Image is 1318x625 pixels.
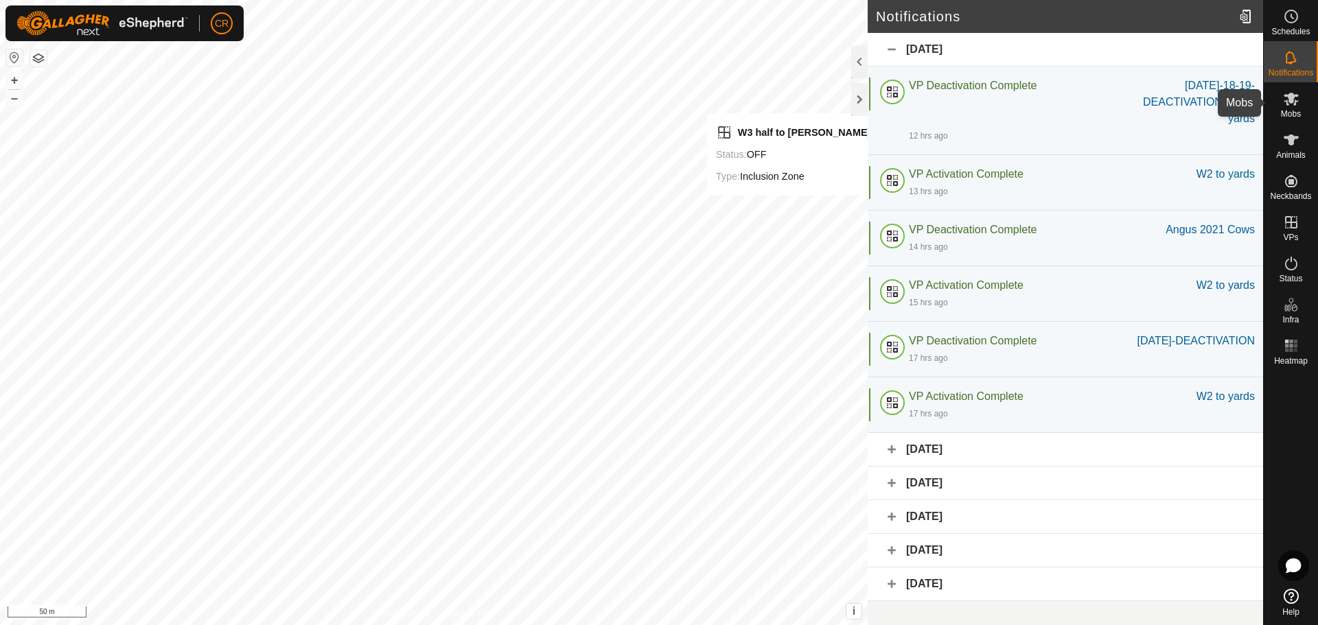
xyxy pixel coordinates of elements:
[30,50,47,67] button: Map Layers
[909,408,948,420] div: 17 hrs ago
[1196,277,1255,294] div: W2 to yards
[1196,166,1255,182] div: W2 to yards
[1283,233,1298,241] span: VPs
[868,500,1263,534] div: [DATE]
[448,607,488,620] a: Contact Us
[909,296,948,309] div: 15 hrs ago
[6,72,23,89] button: +
[215,16,229,31] span: CR
[868,534,1263,567] div: [DATE]
[1276,151,1306,159] span: Animals
[716,171,740,182] label: Type:
[1116,78,1255,127] div: [DATE]-18-19-DEACTIVATION-W2 to yards
[846,604,862,619] button: i
[909,130,948,142] div: 12 hrs ago
[716,146,870,163] div: OFF
[909,335,1037,346] span: VP Deactivation Complete
[868,433,1263,467] div: [DATE]
[1271,27,1310,36] span: Schedules
[1269,69,1313,77] span: Notifications
[868,33,1263,67] div: [DATE]
[868,567,1263,601] div: [DATE]
[876,8,1234,25] h2: Notifications
[909,168,1024,180] span: VP Activation Complete
[716,124,870,141] div: W3 half to [PERSON_NAME]
[909,390,1024,402] span: VP Activation Complete
[716,149,747,160] label: Status:
[1270,192,1311,200] span: Neckbands
[1282,608,1299,616] span: Help
[380,607,431,620] a: Privacy Policy
[909,185,948,198] div: 13 hrs ago
[1279,274,1302,283] span: Status
[16,11,188,36] img: Gallagher Logo
[853,605,855,617] span: i
[1166,222,1255,238] div: Angus 2021 Cows
[909,224,1037,235] span: VP Deactivation Complete
[1282,316,1299,324] span: Infra
[1274,357,1308,365] span: Heatmap
[909,241,948,253] div: 14 hrs ago
[1264,583,1318,622] a: Help
[6,49,23,66] button: Reset Map
[868,467,1263,500] div: [DATE]
[1137,333,1255,349] div: [DATE]-DEACTIVATION
[6,90,23,106] button: –
[1281,110,1301,118] span: Mobs
[909,80,1037,91] span: VP Deactivation Complete
[716,168,870,185] div: Inclusion Zone
[1196,388,1255,405] div: W2 to yards
[909,279,1024,291] span: VP Activation Complete
[909,352,948,364] div: 17 hrs ago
